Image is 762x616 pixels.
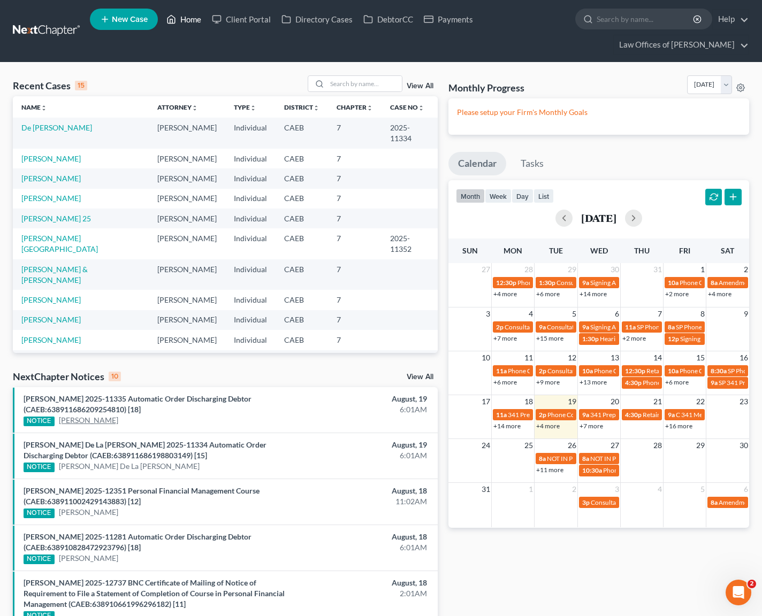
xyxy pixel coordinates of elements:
p: Please setup your Firm's Monthly Goals [457,107,741,118]
td: CAEB [276,259,328,290]
a: Nameunfold_more [21,103,47,111]
span: 9a [668,411,675,419]
span: 12:30p [625,367,645,375]
a: +6 more [493,378,517,386]
a: +16 more [665,422,692,430]
span: 8a [668,323,675,331]
span: 10a [668,367,679,375]
i: unfold_more [41,105,47,111]
div: 6:01AM [300,542,427,553]
span: 22 [695,395,706,408]
a: +4 more [536,422,560,430]
a: [PERSON_NAME] De La [PERSON_NAME] [59,461,200,472]
div: 6:01AM [300,450,427,461]
span: 10a [668,279,679,287]
a: +15 more [536,334,563,342]
span: 4:30p [625,411,642,419]
td: CAEB [276,209,328,228]
td: CAEB [276,350,328,370]
span: 8a [711,498,718,506]
a: +6 more [665,378,689,386]
span: 8:30a [711,367,727,375]
a: +11 more [536,466,563,474]
span: Phone Consultation for [PERSON_NAME] [PERSON_NAME] [517,279,685,287]
td: CAEB [276,149,328,168]
div: August, 19 [300,394,427,404]
td: Individual [225,290,276,310]
a: [PERSON_NAME] [59,415,118,426]
span: 24 [481,439,491,452]
td: 7 [328,290,382,310]
span: 3 [614,483,620,496]
span: 341 Prep for [PERSON_NAME] [590,411,677,419]
i: unfold_more [313,105,319,111]
span: 6 [743,483,749,496]
td: 7 [328,189,382,209]
span: 6 [614,307,620,320]
span: 12 [567,351,577,364]
a: Case Nounfold_more [390,103,424,111]
a: Tasks [511,152,553,175]
span: 9a [582,279,589,287]
td: 7 [328,350,382,370]
span: 29 [567,263,577,276]
span: Sat [721,246,734,255]
span: 25 [523,439,534,452]
td: 7 [328,259,382,290]
a: +7 more [580,422,603,430]
span: 8 [699,307,706,320]
span: 2p [496,323,504,331]
div: NextChapter Notices [13,370,121,383]
span: 2p [539,367,546,375]
td: 7 [328,118,382,148]
td: 7 [328,228,382,259]
span: Fri [679,246,690,255]
a: [PERSON_NAME] [21,295,81,304]
span: 31 [652,263,663,276]
span: Phone Consultation for [PERSON_NAME] [603,466,720,474]
span: Tue [549,246,563,255]
span: 5 [571,307,577,320]
span: 4 [657,483,663,496]
a: Calendar [448,152,506,175]
a: View All [407,373,433,381]
div: NOTICE [24,463,55,472]
a: +4 more [493,290,517,298]
a: [PERSON_NAME] [21,174,81,183]
span: 10 [481,351,491,364]
span: Phone Consultation for [PERSON_NAME] [547,411,664,419]
span: Signing Appointment for [PERSON_NAME] [590,279,710,287]
span: 4 [528,307,534,320]
span: 21 [652,395,663,408]
a: +9 more [536,378,560,386]
a: +4 more [708,290,731,298]
td: Individual [225,259,276,290]
div: 15 [75,81,87,90]
i: unfold_more [250,105,256,111]
button: month [456,189,485,203]
span: 2 [571,483,577,496]
span: 1:30p [582,335,599,343]
div: Recent Cases [13,79,87,92]
span: 9a [582,323,589,331]
span: 27 [609,439,620,452]
div: 2:01AM [300,588,427,599]
td: [PERSON_NAME] [149,118,225,148]
h2: [DATE] [581,212,616,224]
span: Phone Consultation for [PERSON_NAME] [594,367,711,375]
i: unfold_more [418,105,424,111]
span: Consultation for [PERSON_NAME] [547,323,644,331]
span: 17 [481,395,491,408]
span: 7 [657,307,663,320]
td: 7 [328,209,382,228]
td: 7 [328,330,382,350]
td: 2025-11334 [382,118,438,148]
span: 13 [609,351,620,364]
span: Consultation for [PERSON_NAME] [505,323,602,331]
span: 9a [582,411,589,419]
span: Retain Appointment for [PERSON_NAME] [643,411,760,419]
span: 2 [743,263,749,276]
span: Phone Consultation for [PERSON_NAME] [508,367,624,375]
span: 341 Prep for Okpaliwu, [PERSON_NAME] & [PERSON_NAME] [508,411,681,419]
span: 30 [609,263,620,276]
